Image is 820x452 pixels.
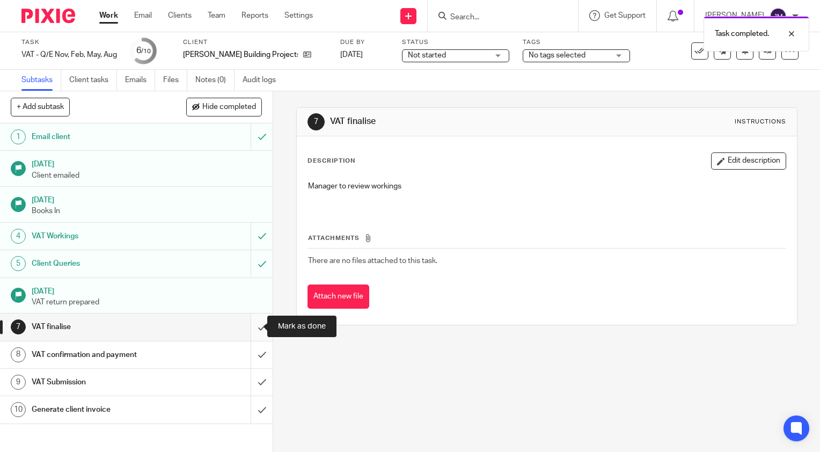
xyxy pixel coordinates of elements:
[711,152,786,170] button: Edit description
[125,70,155,91] a: Emails
[32,228,171,244] h1: VAT Workings
[241,10,268,21] a: Reports
[32,156,262,170] h1: [DATE]
[69,70,117,91] a: Client tasks
[99,10,118,21] a: Work
[32,374,171,390] h1: VAT Submission
[11,129,26,144] div: 1
[735,118,786,126] div: Instructions
[168,10,192,21] a: Clients
[32,170,262,181] p: Client emailed
[307,285,369,309] button: Attach new file
[11,98,70,116] button: + Add subtask
[32,319,171,335] h1: VAT finalise
[340,51,363,59] span: [DATE]
[21,38,117,47] label: Task
[330,116,569,127] h1: VAT finalise
[408,52,446,59] span: Not started
[402,38,509,47] label: Status
[183,49,298,60] p: [PERSON_NAME] Building Projects Ltd
[195,70,235,91] a: Notes (0)
[307,113,325,130] div: 7
[308,181,786,192] p: Manager to review workings
[284,10,313,21] a: Settings
[11,402,26,417] div: 10
[32,129,171,145] h1: Email client
[32,283,262,297] h1: [DATE]
[186,98,262,116] button: Hide completed
[32,347,171,363] h1: VAT confirmation and payment
[32,297,262,308] p: VAT return prepared
[21,49,117,60] div: VAT - Q/E Nov, Feb, May, Aug
[11,319,26,334] div: 7
[308,257,437,265] span: There are no files attached to this task.
[202,103,256,112] span: Hide completed
[136,45,151,57] div: 6
[32,206,262,216] p: Books In
[32,192,262,206] h1: [DATE]
[32,256,171,272] h1: Client Queries
[21,70,61,91] a: Subtasks
[307,157,355,165] p: Description
[163,70,187,91] a: Files
[308,235,360,241] span: Attachments
[11,347,26,362] div: 8
[11,375,26,390] div: 9
[141,48,151,54] small: /10
[32,402,171,418] h1: Generate client invoice
[134,10,152,21] a: Email
[715,28,769,39] p: Task completed.
[340,38,389,47] label: Due by
[11,256,26,271] div: 5
[243,70,284,91] a: Audit logs
[21,9,75,23] img: Pixie
[183,38,327,47] label: Client
[770,8,787,25] img: svg%3E
[208,10,225,21] a: Team
[11,229,26,244] div: 4
[529,52,585,59] span: No tags selected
